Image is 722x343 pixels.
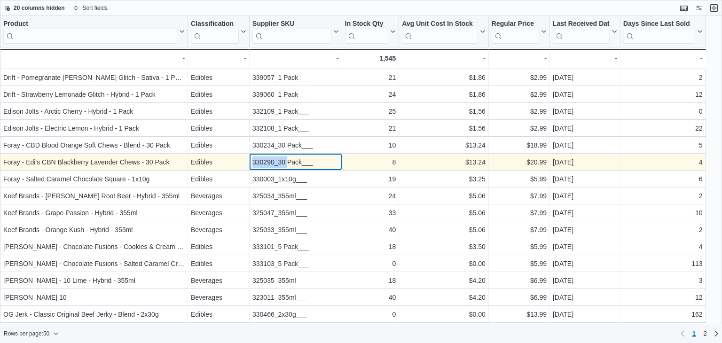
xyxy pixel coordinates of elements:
[191,190,246,202] div: Beverages
[402,20,485,44] button: Avg Unit Cost In Stock
[708,2,720,14] button: Exit fullscreen
[553,258,617,269] div: [DATE]
[345,258,396,269] div: 0
[83,4,108,12] span: Sort fields
[252,224,339,235] div: 325033_355ml___
[553,190,617,202] div: [DATE]
[678,2,690,14] button: Keyboard shortcuts
[191,292,246,303] div: Beverages
[711,328,722,339] a: Next page
[191,241,246,252] div: Edibles
[623,224,703,235] div: 2
[688,326,711,341] ul: Pagination for preceding grid
[402,89,485,100] div: $1.86
[553,20,610,29] div: Last Received Date
[623,123,703,134] div: 22
[553,20,617,44] button: Last Received Date
[3,20,177,29] div: Product
[345,72,396,83] div: 21
[623,241,703,252] div: 4
[677,328,688,339] button: Previous page
[623,20,695,44] div: Days Since Last Sold
[345,53,396,64] div: 1,545
[345,292,396,303] div: 40
[252,241,339,252] div: 333101_5 Pack___
[623,89,703,100] div: 12
[553,224,617,235] div: [DATE]
[191,72,246,83] div: Edibles
[492,72,547,83] div: $2.99
[692,329,696,338] span: 1
[191,53,246,64] div: -
[191,106,246,117] div: Edibles
[191,309,246,320] div: Edibles
[402,190,485,202] div: $5.06
[553,20,610,44] div: Last Received Date
[14,4,65,12] span: 20 columns hidden
[623,190,703,202] div: 2
[3,224,185,235] div: Keef Brands - Orange Kush - Hybrid - 355ml
[252,207,339,218] div: 325047_355ml___
[623,173,703,185] div: 6
[191,89,246,100] div: Edibles
[553,309,617,320] div: [DATE]
[4,330,49,337] span: Rows per page : 50
[553,72,617,83] div: [DATE]
[623,20,703,44] button: Days Since Last Sold
[3,156,185,168] div: Foray - Edi's CBN Blackberry Lavender Chews - 30 Pack
[191,224,246,235] div: Beverages
[553,140,617,151] div: [DATE]
[3,89,185,100] div: Drift - Strawberry Lemonade Glitch - Hybrid - 1 Pack
[345,20,389,44] div: In Stock Qty
[553,53,617,64] div: -
[345,20,389,29] div: In Stock Qty
[3,140,185,151] div: Foray - CBD Blood Orange Soft Chews - Blend - 30 Pack
[252,140,339,151] div: 330234_30 Pack___
[492,106,547,117] div: $2.99
[553,241,617,252] div: [DATE]
[252,258,339,269] div: 333103_5 Pack___
[553,275,617,286] div: [DATE]
[345,20,396,44] button: In Stock Qty
[402,20,478,29] div: Avg Unit Cost In Stock
[345,140,396,151] div: 10
[345,207,396,218] div: 33
[191,20,239,29] div: Classification
[345,123,396,134] div: 21
[0,2,69,14] button: 20 columns hidden
[623,72,703,83] div: 2
[623,275,703,286] div: 3
[191,173,246,185] div: Edibles
[252,106,339,117] div: 332109_1 Pack___
[553,292,617,303] div: [DATE]
[3,72,185,83] div: Drift - Pomegranate [PERSON_NAME] Glitch - Sativa - 1 Pack
[345,173,396,185] div: 19
[492,224,547,235] div: $7.99
[345,89,396,100] div: 24
[553,207,617,218] div: [DATE]
[492,275,547,286] div: $6.99
[3,241,185,252] div: [PERSON_NAME] - Chocolate Fusions - Cookies & Cream - Indica - 5 Pack
[3,20,185,44] button: Product
[623,20,695,29] div: Days Since Last Sold
[252,173,339,185] div: 330003_1x10g___
[191,140,246,151] div: Edibles
[191,123,246,134] div: Edibles
[191,156,246,168] div: Edibles
[3,173,185,185] div: Foray - Salted Caramel Chocolate Square - 1x10g
[252,292,339,303] div: 323011_355ml___
[252,89,339,100] div: 339060_1 Pack___
[492,241,547,252] div: $5.99
[402,224,485,235] div: $5.06
[492,20,539,29] div: Regular Price
[345,309,396,320] div: 0
[623,309,703,320] div: 162
[492,20,539,44] div: Regular Price
[492,20,547,44] button: Regular Price
[191,207,246,218] div: Beverages
[402,123,485,134] div: $1.56
[623,140,703,151] div: 5
[252,20,331,44] div: Supplier SKU
[492,190,547,202] div: $7.99
[252,190,339,202] div: 325034_355ml___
